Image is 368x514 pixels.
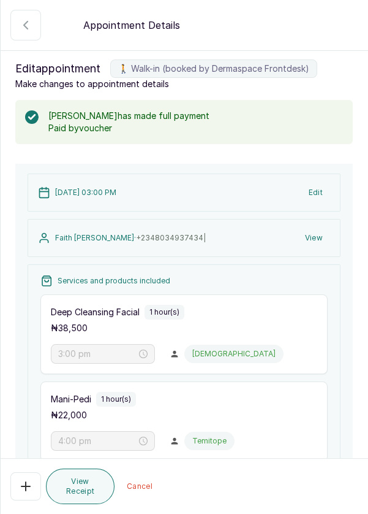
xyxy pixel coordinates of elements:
p: Appointment Details [83,18,180,33]
button: Cancel [119,475,160,497]
input: Select time [58,434,137,448]
span: 22,000 [58,410,87,420]
p: ₦ [51,409,87,421]
p: Faith [PERSON_NAME] · [55,233,206,243]
p: 1 hour(s) [101,394,131,404]
p: 1 hour(s) [149,307,179,317]
label: 🚶 Walk-in (booked by Dermaspace Frontdesk) [110,59,317,78]
p: Services and products included [58,276,170,286]
span: +234 8034937434 | [136,233,206,242]
p: [PERSON_NAME] has made full payment [48,110,343,122]
p: Make changes to appointment details [15,78,353,90]
p: [DATE] 03:00 PM [55,188,116,198]
button: View [298,227,330,249]
p: Mani-Pedi [51,393,91,405]
p: Paid by voucher [48,122,343,134]
p: Deep Cleansing Facial [51,306,140,318]
p: [DEMOGRAPHIC_DATA] [192,349,276,359]
p: ₦ [51,322,88,334]
input: Select time [58,347,137,361]
button: View Receipt [46,469,115,504]
button: Edit [301,182,330,204]
span: 38,500 [58,323,88,333]
span: Edit appointment [15,60,100,77]
p: Temitope [192,436,227,446]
